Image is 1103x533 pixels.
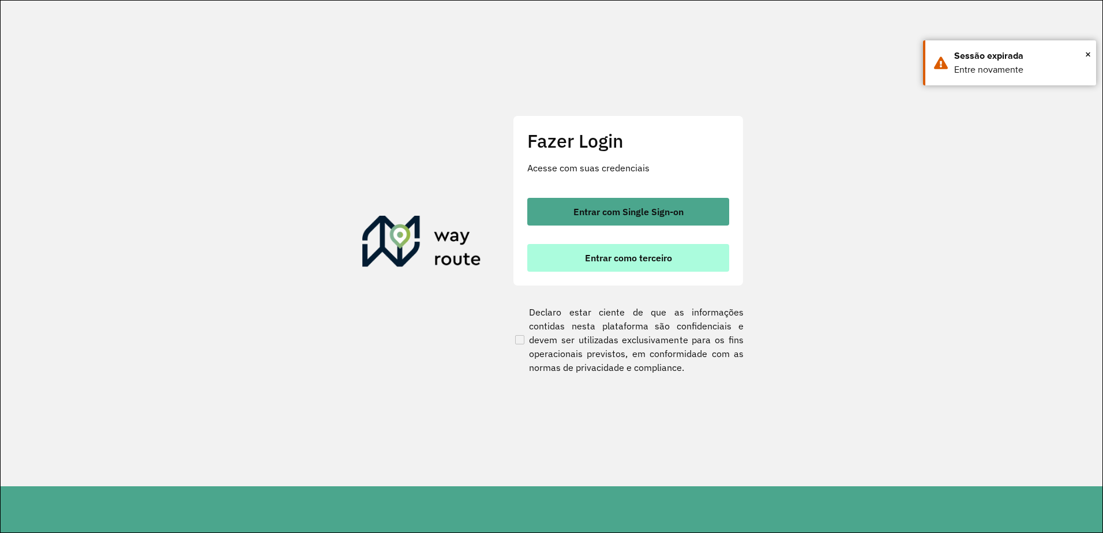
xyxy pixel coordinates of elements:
[585,253,672,262] span: Entrar como terceiro
[527,161,729,175] p: Acesse com suas credenciais
[1085,46,1091,63] span: ×
[362,216,481,271] img: Roteirizador AmbevTech
[527,198,729,226] button: button
[573,207,684,216] span: Entrar com Single Sign-on
[1085,46,1091,63] button: Close
[954,63,1087,77] div: Entre novamente
[954,49,1087,63] div: Sessão expirada
[513,305,744,374] label: Declaro estar ciente de que as informações contidas nesta plataforma são confidenciais e devem se...
[527,244,729,272] button: button
[527,130,729,152] h2: Fazer Login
